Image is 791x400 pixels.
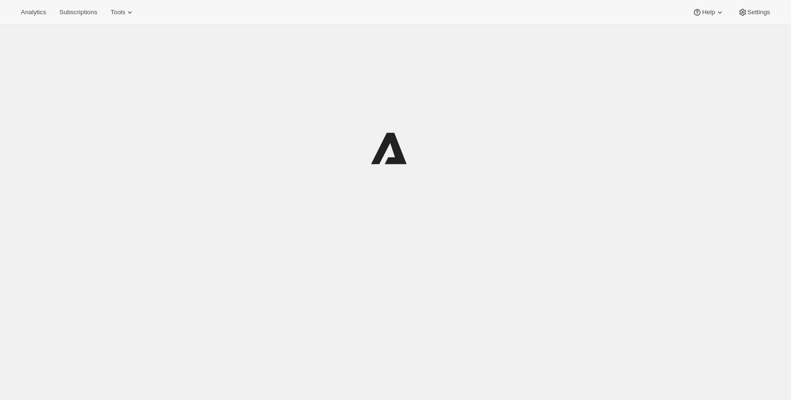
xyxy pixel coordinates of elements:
button: Analytics [15,6,52,19]
button: Settings [732,6,776,19]
span: Settings [747,9,770,16]
button: Help [687,6,730,19]
span: Help [702,9,715,16]
span: Tools [110,9,125,16]
span: Analytics [21,9,46,16]
button: Tools [105,6,140,19]
button: Subscriptions [54,6,103,19]
span: Subscriptions [59,9,97,16]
